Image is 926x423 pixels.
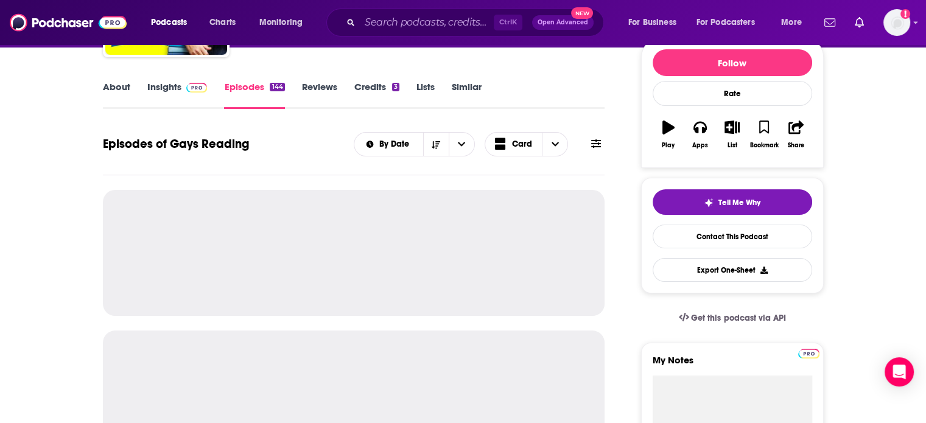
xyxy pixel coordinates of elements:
[628,14,676,31] span: For Business
[360,13,494,32] input: Search podcasts, credits, & more...
[103,81,130,109] a: About
[704,198,714,208] img: tell me why sparkle
[798,349,819,358] img: Podchaser Pro
[338,9,616,37] div: Search podcasts, credits, & more...
[151,14,187,31] span: Podcasts
[571,7,593,19] span: New
[669,303,796,333] a: Get this podcast via API
[653,113,684,156] button: Play
[416,81,435,109] a: Lists
[259,14,303,31] span: Monitoring
[209,14,236,31] span: Charts
[620,13,692,32] button: open menu
[653,354,812,376] label: My Notes
[653,81,812,106] div: Rate
[780,113,812,156] button: Share
[781,14,802,31] span: More
[798,347,819,358] a: Pro website
[186,83,208,93] img: Podchaser Pro
[449,133,474,156] button: open menu
[850,12,869,33] a: Show notifications dropdown
[302,81,337,109] a: Reviews
[452,81,482,109] a: Similar
[773,13,817,32] button: open menu
[485,132,569,156] button: Choose View
[684,113,716,156] button: Apps
[788,142,804,149] div: Share
[748,113,780,156] button: Bookmark
[692,142,708,149] div: Apps
[392,83,399,91] div: 3
[512,140,532,149] span: Card
[662,142,675,149] div: Play
[883,9,910,36] span: Logged in as AtriaBooks
[10,11,127,34] img: Podchaser - Follow, Share and Rate Podcasts
[494,15,522,30] span: Ctrl K
[689,13,773,32] button: open menu
[653,225,812,248] a: Contact This Podcast
[354,81,399,109] a: Credits3
[900,9,910,19] svg: Add a profile image
[691,313,785,323] span: Get this podcast via API
[819,12,840,33] a: Show notifications dropdown
[538,19,588,26] span: Open Advanced
[885,357,914,386] div: Open Intercom Messenger
[653,49,812,76] button: Follow
[883,9,910,36] button: Show profile menu
[749,142,778,149] div: Bookmark
[202,13,243,32] a: Charts
[354,140,423,149] button: open menu
[653,258,812,282] button: Export One-Sheet
[653,189,812,215] button: tell me why sparkleTell Me Why
[224,81,284,109] a: Episodes144
[696,14,755,31] span: For Podcasters
[532,15,594,30] button: Open AdvancedNew
[270,83,284,91] div: 144
[728,142,737,149] div: List
[379,140,413,149] span: By Date
[883,9,910,36] img: User Profile
[251,13,318,32] button: open menu
[103,136,249,152] h1: Episodes of Gays Reading
[147,81,208,109] a: InsightsPodchaser Pro
[423,133,449,156] button: Sort Direction
[354,132,475,156] h2: Choose List sort
[142,13,203,32] button: open menu
[716,113,748,156] button: List
[718,198,760,208] span: Tell Me Why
